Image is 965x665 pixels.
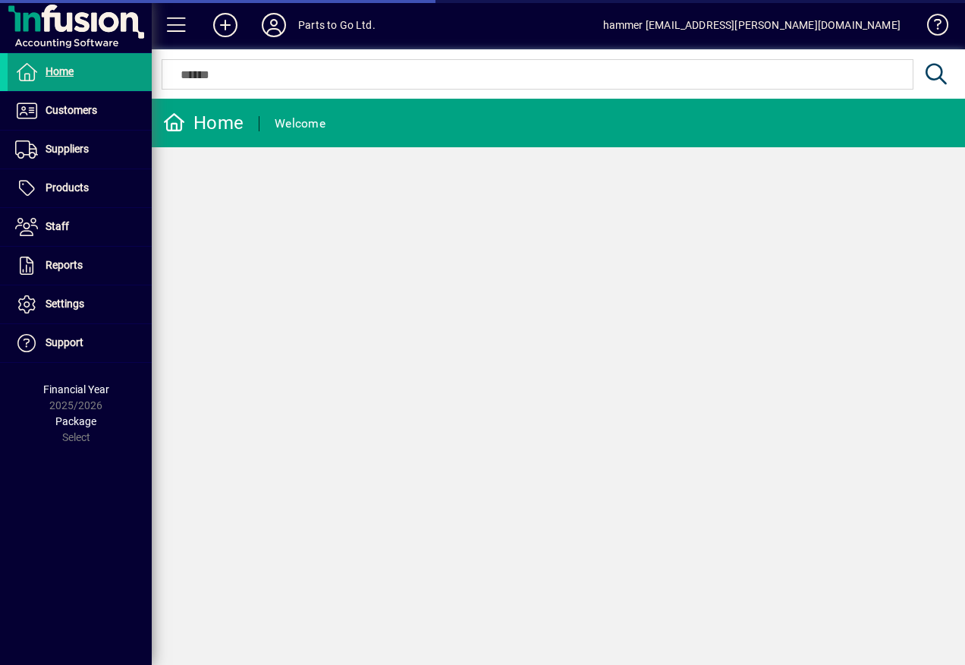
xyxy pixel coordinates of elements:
[43,383,109,396] span: Financial Year
[201,11,250,39] button: Add
[8,169,152,207] a: Products
[275,112,325,136] div: Welcome
[46,143,89,155] span: Suppliers
[8,92,152,130] a: Customers
[8,208,152,246] a: Staff
[8,324,152,362] a: Support
[46,220,69,232] span: Staff
[916,3,946,52] a: Knowledge Base
[46,336,83,348] span: Support
[603,13,901,37] div: hammer [EMAIL_ADDRESS][PERSON_NAME][DOMAIN_NAME]
[163,111,244,135] div: Home
[250,11,298,39] button: Profile
[46,181,89,194] span: Products
[46,65,74,77] span: Home
[46,259,83,271] span: Reports
[8,285,152,323] a: Settings
[8,131,152,169] a: Suppliers
[46,298,84,310] span: Settings
[55,415,96,427] span: Package
[298,13,376,37] div: Parts to Go Ltd.
[46,104,97,116] span: Customers
[8,247,152,285] a: Reports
